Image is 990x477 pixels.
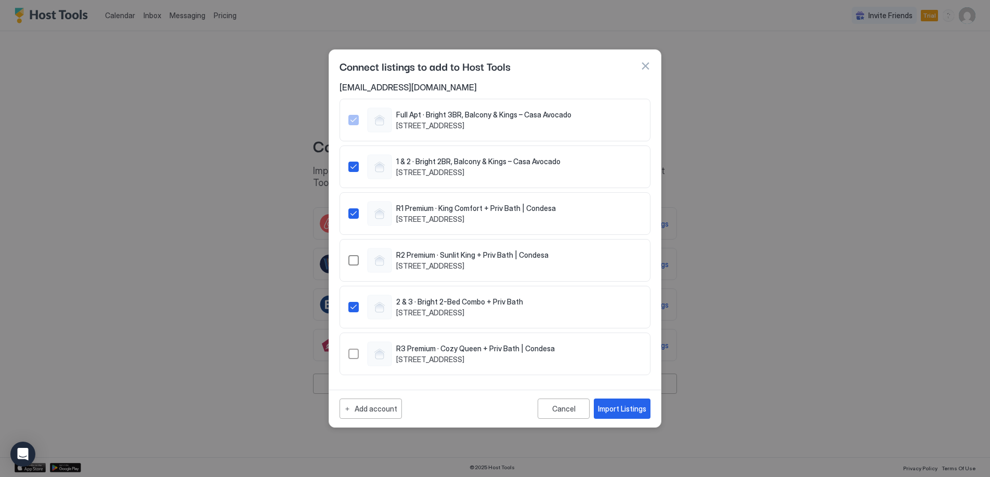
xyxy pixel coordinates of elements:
[396,204,556,213] span: R1 Premium · King Comfort + Priv Bath | Condesa
[348,295,642,320] div: 1488645593877113911
[598,403,646,414] div: Import Listings
[396,250,549,260] span: R2 Premium · Sunlit King + Priv Bath | Condesa
[348,201,642,226] div: 1474812000134113964
[396,261,549,271] span: [STREET_ADDRESS]
[396,297,523,307] span: 2 & 3 · Bright 2-Bed Combo + Priv Bath
[552,404,576,413] div: Cancel
[396,215,556,224] span: [STREET_ADDRESS]
[340,82,650,92] span: [EMAIL_ADDRESS][DOMAIN_NAME]
[348,341,642,366] div: 1490649295364675356
[355,403,397,414] div: Add account
[348,154,642,179] div: 1474790367318773319
[396,168,561,177] span: [STREET_ADDRESS]
[396,355,555,364] span: [STREET_ADDRESS]
[396,344,555,353] span: R3 Premium · Cozy Queen + Priv Bath | Condesa
[340,58,511,74] span: Connect listings to add to Host Tools
[340,399,402,419] button: Add account
[10,442,35,467] div: Open Intercom Messenger
[348,248,642,273] div: 1474825094066549177
[396,110,571,120] span: Full Apt · Bright 3BR, Balcony & Kings – Casa Avocado
[348,108,642,132] div: 1472820558435318150
[396,157,561,166] span: 1 & 2 · Bright 2BR, Balcony & Kings – Casa Avocado
[538,399,590,419] button: Cancel
[594,399,650,419] button: Import Listings
[396,121,571,130] span: [STREET_ADDRESS]
[396,308,523,317] span: [STREET_ADDRESS]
